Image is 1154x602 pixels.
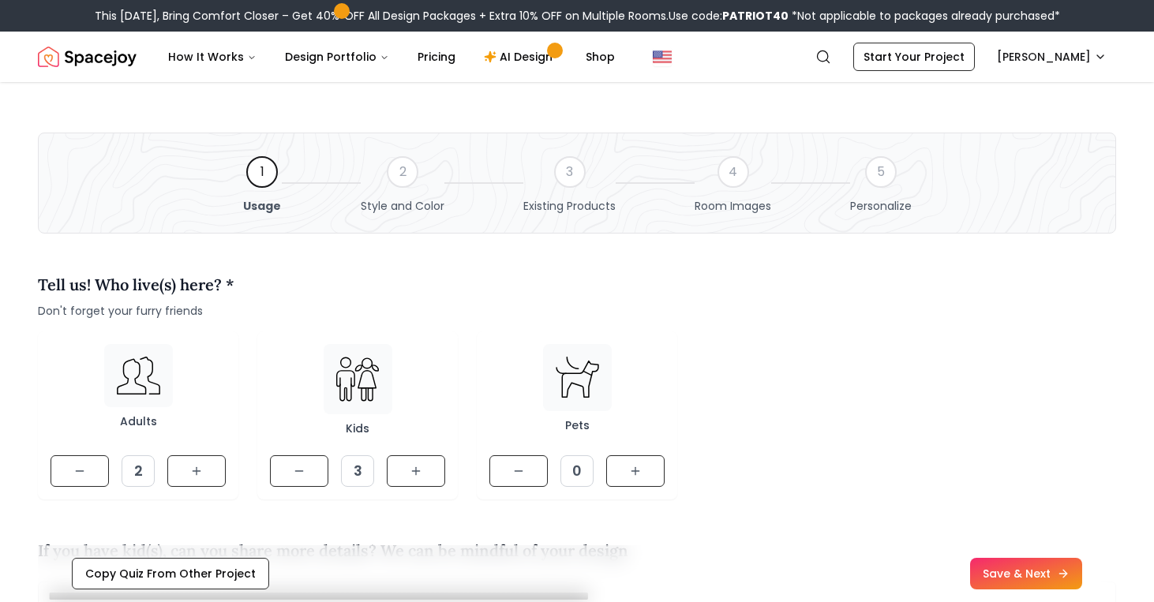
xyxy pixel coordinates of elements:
[243,198,281,214] span: Usage
[853,43,975,71] a: Start Your Project
[117,357,160,394] img: Adults
[789,8,1060,24] span: *Not applicable to packages already purchased*
[554,156,586,188] div: 3
[573,41,628,73] a: Shop
[38,539,628,563] h4: If you have kid(s), can you share more details? We can be mindful of your design
[471,41,570,73] a: AI Design
[122,455,155,487] div: 2
[850,198,912,214] span: Personalize
[155,41,269,73] button: How It Works
[560,455,594,487] div: 0
[695,198,771,214] span: Room Images
[722,8,789,24] b: PATRIOT40
[405,41,468,73] a: Pricing
[341,455,374,487] div: 3
[718,156,749,188] div: 4
[38,41,137,73] a: Spacejoy
[556,357,599,398] img: Pets
[38,32,1116,82] nav: Global
[387,156,418,188] div: 2
[155,41,628,73] nav: Main
[272,41,402,73] button: Design Portfolio
[246,156,278,188] div: 1
[104,413,173,429] div: Adults
[361,198,444,214] span: Style and Color
[38,41,137,73] img: Spacejoy Logo
[543,417,612,433] div: Pets
[95,8,1060,24] div: This [DATE], Bring Comfort Closer – Get 40% OFF All Design Packages + Extra 10% OFF on Multiple R...
[987,43,1116,71] button: [PERSON_NAME]
[865,156,897,188] div: 5
[72,558,269,589] button: Copy Quiz From Other Project
[653,47,672,66] img: United States
[38,273,234,297] h4: Tell us! Who live(s) here? *
[38,303,234,319] span: Don't forget your furry friends
[523,198,616,214] span: Existing Products
[669,8,789,24] span: Use code:
[970,558,1082,589] button: Save & Next
[324,421,392,436] div: Kids
[336,357,380,402] img: Kids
